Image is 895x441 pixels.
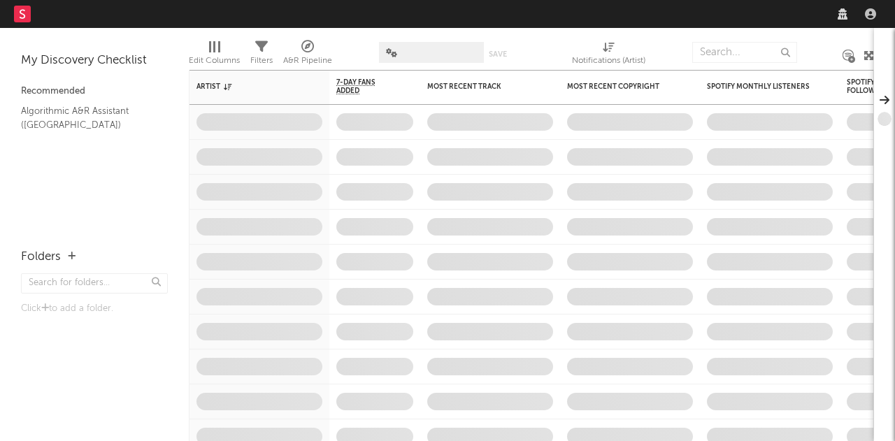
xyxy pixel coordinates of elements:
div: Edit Columns [189,35,240,75]
div: Filters [250,52,273,69]
div: Recommended [21,83,168,100]
div: Edit Columns [189,52,240,69]
div: My Discovery Checklist [21,52,168,69]
div: Notifications (Artist) [572,52,645,69]
div: Most Recent Track [427,82,532,91]
div: Spotify Monthly Listeners [707,82,812,91]
span: 7-Day Fans Added [336,78,392,95]
div: A&R Pipeline [283,35,332,75]
a: Algorithmic A&R Assistant ([GEOGRAPHIC_DATA]) [21,103,154,132]
button: Save [489,50,507,58]
div: A&R Pipeline [283,52,332,69]
div: Most Recent Copyright [567,82,672,91]
div: Click to add a folder. [21,301,168,317]
input: Search for folders... [21,273,168,294]
input: Search... [692,42,797,63]
div: Notifications (Artist) [572,35,645,75]
div: Folders [21,249,61,266]
div: Filters [250,35,273,75]
div: Artist [196,82,301,91]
